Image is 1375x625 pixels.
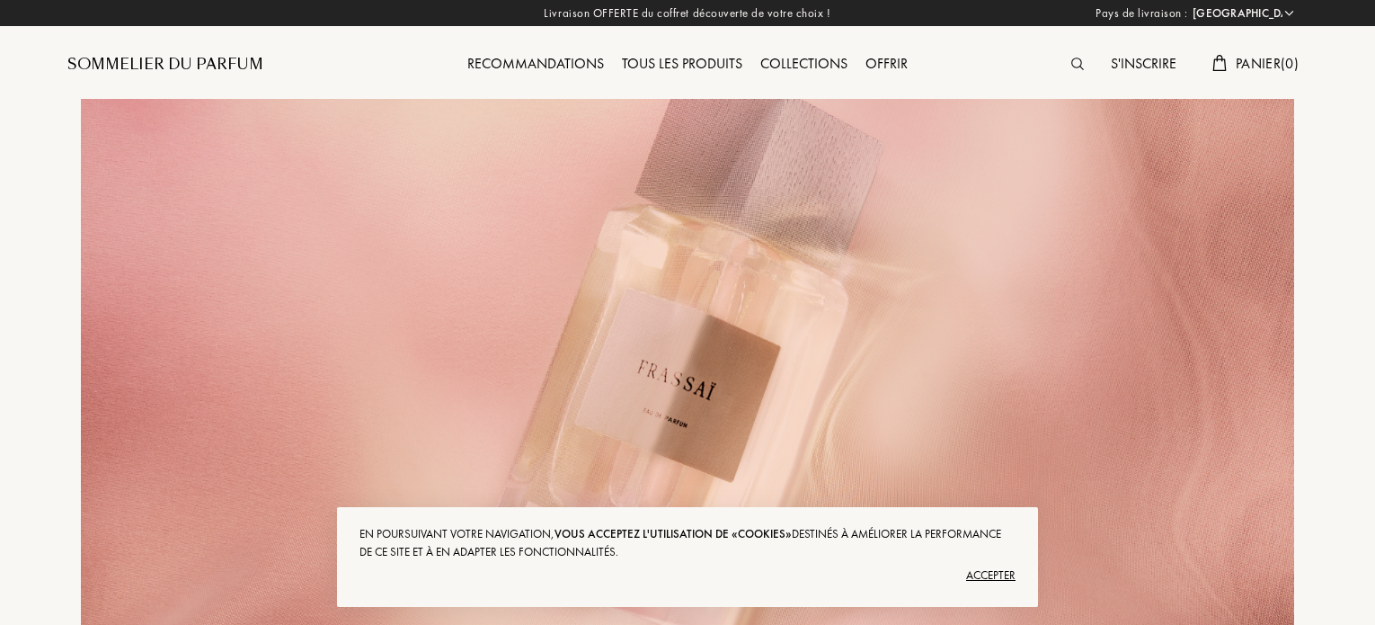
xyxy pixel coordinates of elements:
span: Panier ( 0 ) [1236,54,1299,73]
a: S'inscrire [1102,54,1185,73]
a: Offrir [856,54,917,73]
div: S'inscrire [1102,53,1185,76]
div: Offrir [856,53,917,76]
span: vous acceptez l'utilisation de «cookies» [554,526,792,541]
div: Recommandations [458,53,613,76]
div: Tous les produits [613,53,751,76]
div: Collections [751,53,856,76]
a: Tous les produits [613,54,751,73]
a: Recommandations [458,54,613,73]
span: Pays de livraison : [1096,4,1188,22]
a: Sommelier du Parfum [67,54,263,76]
div: En poursuivant votre navigation, destinés à améliorer la performance de ce site et à en adapter l... [359,525,1016,561]
img: cart.svg [1212,55,1227,71]
a: Collections [751,54,856,73]
div: Accepter [359,561,1016,590]
img: search_icn.svg [1071,58,1084,70]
